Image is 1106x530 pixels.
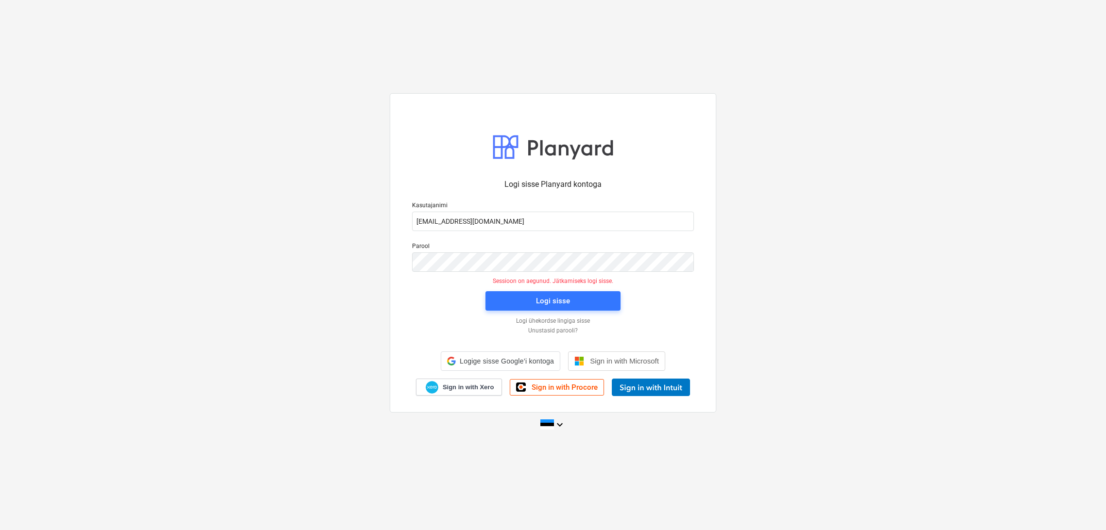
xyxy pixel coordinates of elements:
span: Sign in with Xero [443,383,494,392]
span: Logige sisse Google’i kontoga [460,357,554,365]
span: Sign in with Procore [532,383,598,392]
span: Sign in with Microsoft [590,357,659,365]
p: Sessioon on aegunud. Jätkamiseks logi sisse. [406,278,700,285]
p: Parool [412,243,694,252]
div: Logi sisse [536,295,570,307]
button: Logi sisse [485,291,621,311]
p: Logi sisse Planyard kontoga [412,179,694,190]
a: Sign in with Xero [416,379,502,396]
a: Sign in with Procore [510,379,604,396]
p: Kasutajanimi [412,202,694,212]
a: Logi ühekordse lingiga sisse [407,317,699,325]
i: keyboard_arrow_down [554,419,566,431]
a: Unustasid parooli? [407,327,699,335]
img: Xero logo [426,381,438,394]
input: Kasutajanimi [412,212,694,231]
div: Logige sisse Google’i kontoga [441,351,560,371]
img: Microsoft logo [574,356,584,366]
